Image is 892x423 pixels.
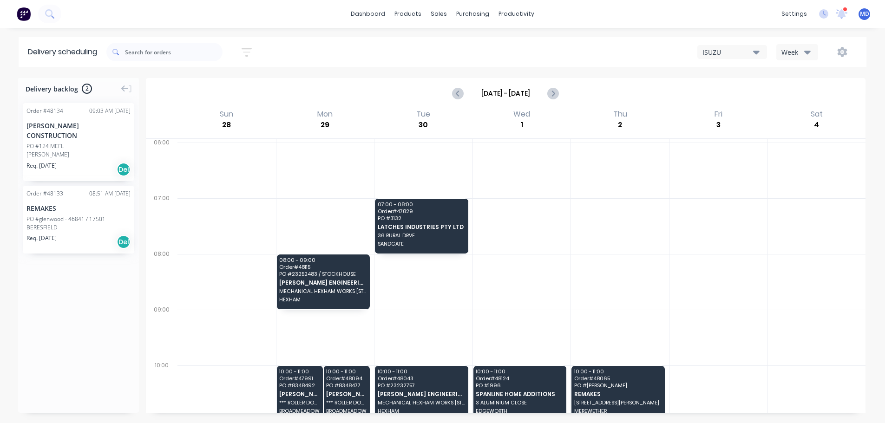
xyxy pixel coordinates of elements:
[26,162,57,170] span: Req. [DATE]
[82,84,92,94] span: 2
[315,110,335,119] div: Mon
[702,47,753,57] div: ISUZU
[117,235,131,249] div: Del
[146,304,177,360] div: 09:00
[614,119,626,131] div: 2
[378,383,465,388] span: PO # 23232757
[346,7,390,21] a: dashboard
[417,119,429,131] div: 30
[378,391,465,397] span: [PERSON_NAME] ENGINEERING POWER
[146,360,177,416] div: 10:00
[452,7,494,21] div: purchasing
[776,44,818,60] button: Week
[378,202,465,207] span: 07:00 - 08:00
[117,163,131,176] div: Del
[279,264,366,270] span: Order # 48115
[413,110,433,119] div: Tue
[279,271,366,277] span: PO # 23252483 / STOCKHOUSE
[26,189,63,198] div: Order # 48133
[610,110,630,119] div: Thu
[378,224,465,230] span: LATCHES INDUSTRIES PTY LTD
[26,107,63,115] div: Order # 48134
[279,408,320,414] span: BROADMEADOW
[574,408,661,414] span: MEREWETHER
[574,391,661,397] span: REMAKES
[146,193,177,248] div: 07:00
[26,234,57,242] span: Req. [DATE]
[279,280,366,286] span: [PERSON_NAME] ENGINEERING POWER
[26,121,131,140] div: [PERSON_NAME] CONSTRUCTION
[279,400,320,405] span: *** ROLLER DOOR DEPARTMENT *** [PERSON_NAME]
[378,208,465,214] span: Order # 47829
[26,142,64,150] div: PO #124 MEFL
[574,369,661,374] span: 10:00 - 11:00
[279,391,320,397] span: [PERSON_NAME] & SONS PTY LTD
[378,400,465,405] span: MECHANICAL HEXHAM WORKS [STREET_ADDRESS]
[574,383,661,388] span: PO # [PERSON_NAME]
[808,110,826,119] div: Sat
[326,369,367,374] span: 10:00 - 11:00
[279,257,366,263] span: 08:00 - 09:00
[326,391,367,397] span: [PERSON_NAME] & SONS PTY LTD
[811,119,823,131] div: 4
[378,233,465,238] span: 36 RURAL DRVE
[26,223,131,232] div: BERESFIELD
[326,383,367,388] span: PO # 8348477
[476,400,563,405] span: 3 ALUMINIUM CLOSE
[89,189,131,198] div: 08:51 AM [DATE]
[26,84,78,94] span: Delivery backlog
[279,288,366,294] span: MECHANICAL HEXHAM WORKS [STREET_ADDRESS]
[476,369,563,374] span: 10:00 - 11:00
[574,376,661,381] span: Order # 48065
[125,43,223,61] input: Search for orders
[26,150,131,159] div: [PERSON_NAME]
[146,137,177,193] div: 06:00
[860,10,869,18] span: MD
[390,7,426,21] div: products
[326,400,367,405] span: *** ROLLER DOOR DEPARTMENT *** [PERSON_NAME]
[279,297,366,302] span: HEXHAM
[781,47,808,57] div: Week
[217,110,236,119] div: Sun
[279,383,320,388] span: PO # 8348492
[777,7,812,21] div: settings
[494,7,539,21] div: productivity
[378,215,465,221] span: PO # 3132
[319,119,331,131] div: 29
[146,248,177,304] div: 08:00
[697,45,767,59] button: ISUZU
[378,408,465,414] span: HEXHAM
[326,408,367,414] span: BROADMEADOW
[279,376,320,381] span: Order # 47991
[326,376,367,381] span: Order # 48094
[426,7,452,21] div: sales
[19,37,106,67] div: Delivery scheduling
[26,203,131,213] div: REMAKES
[17,7,31,21] img: Factory
[378,241,465,247] span: SANDGATE
[476,383,563,388] span: PO # 1996
[516,119,528,131] div: 1
[378,369,465,374] span: 10:00 - 11:00
[89,107,131,115] div: 09:03 AM [DATE]
[511,110,533,119] div: Wed
[712,119,724,131] div: 3
[378,376,465,381] span: Order # 48043
[574,400,661,405] span: [STREET_ADDRESS][PERSON_NAME]
[476,376,563,381] span: Order # 48124
[221,119,233,131] div: 28
[476,408,563,414] span: EDGEWORTH
[476,391,563,397] span: SPANLINE HOME ADDITIONS
[279,369,320,374] span: 10:00 - 11:00
[712,110,725,119] div: Fri
[26,215,105,223] div: PO #glenwood - 46841 / 17501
